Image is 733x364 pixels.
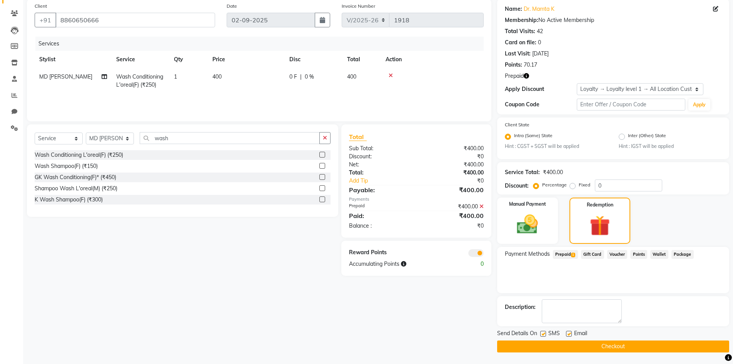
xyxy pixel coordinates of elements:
span: Prepaid [505,72,524,80]
div: 0 [453,260,489,268]
label: Redemption [587,201,613,208]
div: K Wash Shampoo(F) (₹300) [35,196,103,204]
div: Reward Points [343,248,416,257]
th: Stylist [35,51,112,68]
button: +91 [35,13,56,27]
span: 400 [347,73,356,80]
input: Search or Scan [140,132,320,144]
img: _cash.svg [510,212,544,237]
div: Balance : [343,222,416,230]
span: Gift Card [581,250,604,259]
div: 42 [537,27,543,35]
div: Service Total: [505,168,540,176]
div: No Active Membership [505,16,721,24]
div: Wash Conditioning L'oreal(F) (₹250) [35,151,123,159]
div: ₹400.00 [416,161,489,169]
span: Total [349,133,367,141]
div: ₹400.00 [543,168,563,176]
div: Payable: [343,185,416,195]
div: Wash Shampoo(F) (₹150) [35,162,98,170]
div: Last Visit: [505,50,531,58]
div: Net: [343,161,416,169]
label: Fixed [579,181,590,188]
div: Apply Discount [505,85,577,93]
th: Total [342,51,381,68]
div: 70.17 [524,61,537,69]
div: Membership: [505,16,538,24]
th: Qty [169,51,208,68]
button: Checkout [497,341,729,352]
th: Disc [285,51,342,68]
div: 0 [538,39,541,47]
label: Manual Payment [509,201,546,208]
label: Client [35,3,47,10]
div: GK Wash Conditioning(F)* (₹450) [35,173,116,181]
div: Payments [349,196,483,203]
label: Percentage [542,181,567,188]
th: Service [112,51,169,68]
div: ₹0 [416,153,489,161]
span: Email [574,329,587,339]
div: Sub Total: [343,144,416,153]
span: Wallet [650,250,668,259]
span: 1 [571,253,575,257]
label: Inter (Other) State [628,132,666,141]
div: ₹400.00 [416,211,489,220]
span: Payment Methods [505,250,550,258]
div: Discount: [505,182,529,190]
div: Points: [505,61,522,69]
input: Search by Name/Mobile/Email/Code [55,13,215,27]
a: Add Tip [343,177,428,185]
div: Name: [505,5,522,13]
span: 1 [174,73,177,80]
div: Description: [505,303,536,311]
div: [DATE] [532,50,549,58]
th: Price [208,51,285,68]
span: Points [630,250,647,259]
span: Wash Conditioning L'oreal(F) (₹250) [116,73,163,88]
span: | [300,73,302,81]
span: Send Details On [497,329,537,339]
input: Enter Offer / Coupon Code [577,99,685,111]
span: 0 F [289,73,297,81]
div: Total: [343,169,416,177]
div: Accumulating Points [343,260,452,268]
div: Prepaid [343,203,416,211]
th: Action [381,51,484,68]
div: Shampoo Wash L'oreal(M) (₹250) [35,185,117,193]
span: Prepaid [553,250,578,259]
small: Hint : IGST will be applied [619,143,721,150]
label: Intra (Same) State [514,132,553,141]
img: _gift.svg [583,213,616,238]
div: Discount: [343,153,416,161]
div: ₹400.00 [416,169,489,177]
div: Services [35,37,489,51]
div: ₹0 [429,177,489,185]
div: ₹400.00 [416,144,489,153]
span: 0 % [305,73,314,81]
div: Card on file: [505,39,536,47]
label: Date [227,3,237,10]
label: Invoice Number [342,3,375,10]
span: Package [671,250,694,259]
label: Client State [505,121,529,128]
div: Coupon Code [505,101,577,109]
a: Dr. Mamta K [524,5,554,13]
div: Paid: [343,211,416,220]
span: MD [PERSON_NAME] [39,73,92,80]
button: Apply [688,99,710,111]
div: ₹400.00 [416,185,489,195]
span: Voucher [607,250,628,259]
span: 400 [212,73,222,80]
div: ₹400.00 [416,203,489,211]
small: Hint : CGST + SGST will be applied [505,143,608,150]
span: SMS [548,329,560,339]
div: ₹0 [416,222,489,230]
div: Total Visits: [505,27,535,35]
